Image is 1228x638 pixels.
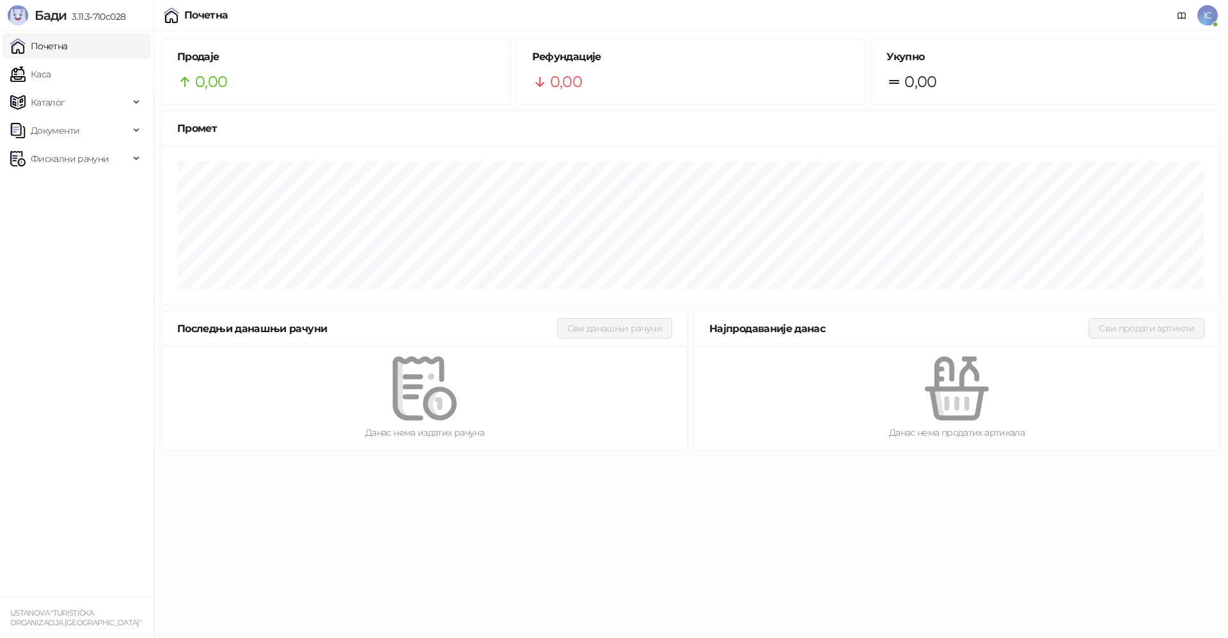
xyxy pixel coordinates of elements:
[177,120,1204,136] div: Промет
[1197,5,1218,26] span: IC
[195,70,227,94] span: 0,00
[184,10,228,20] div: Почетна
[550,70,582,94] span: 0,00
[709,321,1089,337] div: Најпродаваније данас
[35,8,67,23] span: Бади
[31,118,79,143] span: Документи
[31,146,109,171] span: Фискални рачуни
[10,61,51,87] a: Каса
[904,70,936,94] span: 0,00
[1172,5,1192,26] a: Документација
[1089,318,1204,339] button: Сви продати артикли
[8,5,28,26] img: Logo
[177,321,557,337] div: Последњи данашњи рачуни
[67,11,125,22] span: 3.11.3-710c028
[177,49,495,65] h5: Продаје
[10,33,68,59] a: Почетна
[10,609,141,627] small: USTANOVA "TURISTIČKA ORGANIZACIJA [GEOGRAPHIC_DATA]"
[31,90,65,115] span: Каталог
[714,426,1199,440] div: Данас нема продатих артикала
[886,49,1204,65] h5: Укупно
[532,49,850,65] h5: Рефундације
[182,426,667,440] div: Данас нема издатих рачуна
[557,318,672,339] button: Сви данашњи рачуни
